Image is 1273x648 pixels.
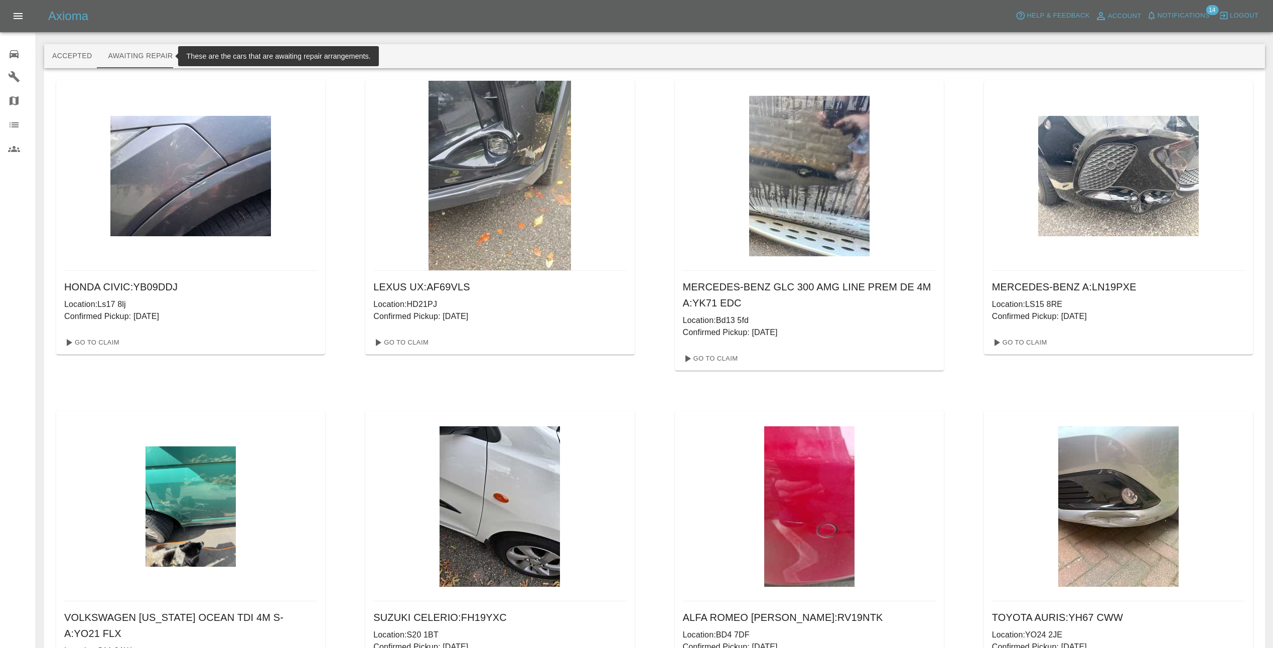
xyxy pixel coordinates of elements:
[1144,8,1212,24] button: Notifications
[683,327,936,339] p: Confirmed Pickup: [DATE]
[992,609,1245,625] h6: TOYOTA AURIS : YH67 CWW
[44,44,100,68] button: Accepted
[181,44,234,68] button: In Repair
[373,310,626,322] p: Confirmed Pickup: [DATE]
[992,310,1245,322] p: Confirmed Pickup: [DATE]
[369,335,431,351] a: Go To Claim
[1158,10,1210,22] span: Notifications
[988,335,1050,351] a: Go To Claim
[373,298,626,310] p: Location: HD21PJ
[1230,10,1258,22] span: Logout
[1206,5,1218,15] span: 14
[1092,8,1144,24] a: Account
[679,351,741,367] a: Go To Claim
[992,298,1245,310] p: Location: LS15 8RE
[6,4,30,28] button: Open drawer
[1027,10,1089,22] span: Help & Feedback
[373,629,626,641] p: Location: S20 1BT
[233,44,287,68] button: Repaired
[683,314,936,327] p: Location: Bd13 5fd
[64,310,317,322] p: Confirmed Pickup: [DATE]
[64,279,317,295] h6: HONDA CIVIC : YB09DDJ
[1216,8,1261,24] button: Logout
[60,335,122,351] a: Go To Claim
[373,609,626,625] h6: SUZUKI CELERIO : FH19YXC
[287,44,332,68] button: Paid
[1108,11,1142,22] span: Account
[64,609,317,641] h6: VOLKSWAGEN [US_STATE] OCEAN TDI 4M S-A : YO21 FLX
[373,279,626,295] h6: LEXUS UX : AF69VLS
[1013,8,1092,24] button: Help & Feedback
[100,44,181,68] button: Awaiting Repair
[64,298,317,310] p: Location: Ls17 8lj
[683,609,936,625] h6: ALFA ROMEO [PERSON_NAME] : RV19NTK
[683,279,936,311] h6: MERCEDES-BENZ GLC 300 AMG LINE PREM DE 4M A : YK71 EDC
[48,8,88,24] h5: Axioma
[992,279,1245,295] h6: MERCEDES-BENZ A : LN19PXE
[683,629,936,641] p: Location: BD4 7DF
[992,629,1245,641] p: Location: YO24 2JE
